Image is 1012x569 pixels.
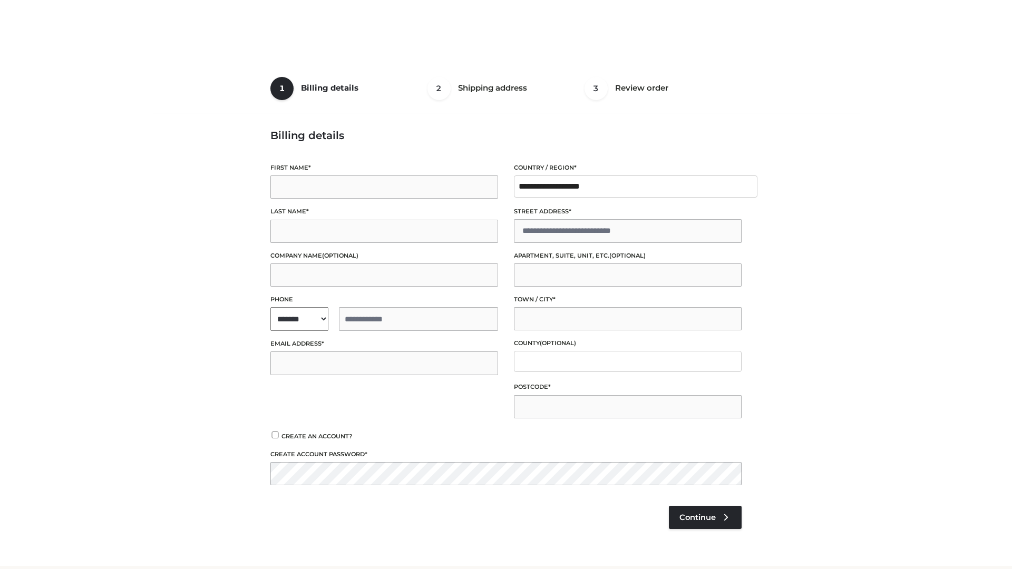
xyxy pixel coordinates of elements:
span: 2 [427,77,451,100]
label: Create account password [270,449,742,459]
span: (optional) [540,339,576,347]
label: Country / Region [514,163,742,173]
label: Apartment, suite, unit, etc. [514,251,742,261]
label: Last name [270,207,498,217]
span: 1 [270,77,294,100]
input: Create an account? [270,431,280,438]
span: (optional) [322,252,358,259]
label: Street address [514,207,742,217]
label: County [514,338,742,348]
h3: Billing details [270,129,742,142]
label: Email address [270,339,498,349]
span: Shipping address [458,83,527,93]
span: Billing details [301,83,358,93]
label: Phone [270,295,498,305]
label: Town / City [514,295,742,305]
label: Company name [270,251,498,261]
span: 3 [585,77,608,100]
span: (optional) [609,252,646,259]
label: First name [270,163,498,173]
span: Continue [679,513,716,522]
label: Postcode [514,382,742,392]
a: Continue [669,506,742,529]
span: Create an account? [281,433,353,440]
span: Review order [615,83,668,93]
